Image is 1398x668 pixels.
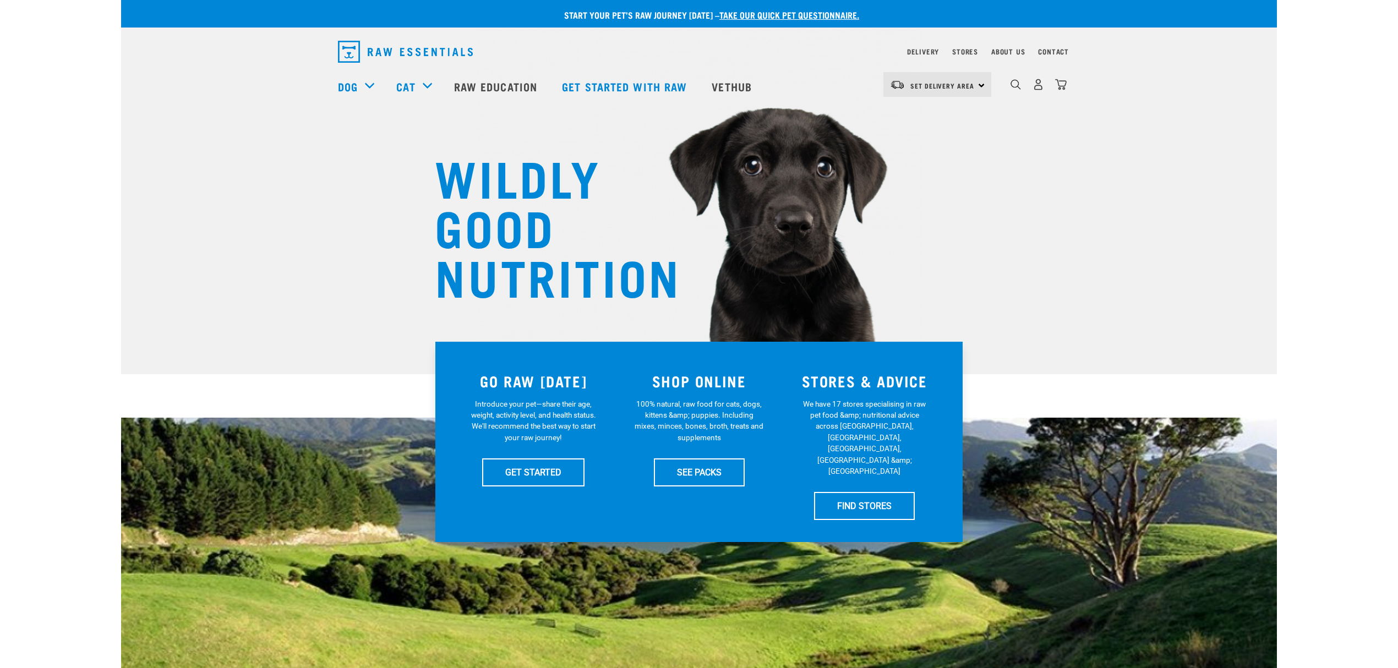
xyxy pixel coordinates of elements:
h1: WILDLY GOOD NUTRITION [435,151,655,300]
span: Set Delivery Area [910,84,974,87]
h3: STORES & ADVICE [788,373,941,390]
h3: GO RAW [DATE] [457,373,610,390]
a: Vethub [701,64,766,108]
p: 100% natural, raw food for cats, dogs, kittens &amp; puppies. Including mixes, minces, bones, bro... [635,398,764,443]
a: Delivery [907,50,939,53]
a: Raw Education [443,64,551,108]
p: Start your pet’s raw journey [DATE] – [129,8,1285,21]
img: user.png [1033,79,1044,90]
a: Cat [396,78,415,95]
a: SEE PACKS [654,458,745,486]
img: Raw Essentials Logo [338,41,473,63]
p: We have 17 stores specialising in raw pet food &amp; nutritional advice across [GEOGRAPHIC_DATA],... [800,398,929,477]
a: GET STARTED [482,458,585,486]
img: home-icon-1@2x.png [1011,79,1021,90]
a: About Us [991,50,1025,53]
a: Stores [952,50,978,53]
a: Get started with Raw [551,64,701,108]
img: home-icon@2x.png [1055,79,1067,90]
nav: dropdown navigation [121,64,1277,108]
p: Introduce your pet—share their age, weight, activity level, and health status. We'll recommend th... [469,398,598,443]
nav: dropdown navigation [329,36,1069,67]
a: Contact [1038,50,1069,53]
a: take our quick pet questionnaire. [719,12,859,17]
h3: SHOP ONLINE [623,373,776,390]
a: FIND STORES [814,492,915,519]
img: van-moving.png [890,80,905,90]
a: Dog [338,78,358,95]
